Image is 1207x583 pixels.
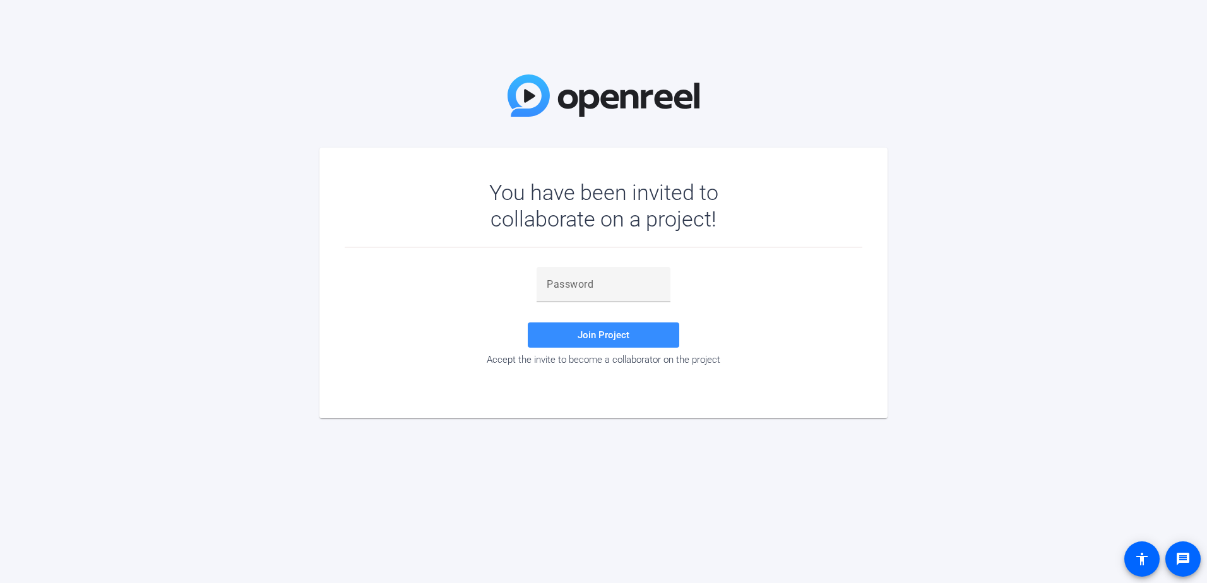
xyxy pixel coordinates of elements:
[578,329,629,341] span: Join Project
[345,354,862,365] div: Accept the invite to become a collaborator on the project
[1134,551,1150,567] mat-icon: accessibility
[453,179,755,232] div: You have been invited to collaborate on a project!
[1175,551,1191,567] mat-icon: message
[547,277,660,292] input: Password
[528,322,679,348] button: Join Project
[508,74,699,117] img: OpenReel Logo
